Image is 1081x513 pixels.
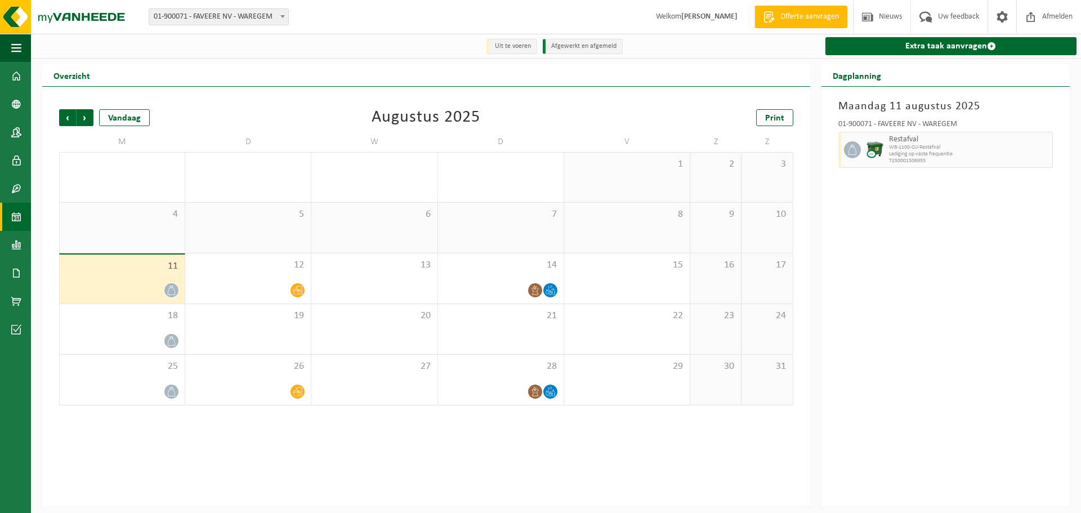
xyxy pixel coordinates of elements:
span: 4 [65,208,179,221]
span: 30 [696,360,735,373]
span: 30 [317,158,431,171]
span: 11 [65,260,179,273]
span: 24 [747,310,787,322]
span: 20 [317,310,431,322]
div: Vandaag [99,109,150,126]
span: 18 [65,310,179,322]
span: 5 [191,208,305,221]
span: Restafval [889,135,1049,144]
span: 26 [191,360,305,373]
td: Z [741,132,793,152]
strong: [PERSON_NAME] [681,12,738,21]
span: Lediging op vaste frequentie [889,151,1049,158]
span: 01-900071 - FAVEERE NV - WAREGEM [149,9,288,25]
td: M [59,132,185,152]
td: D [185,132,311,152]
span: 15 [570,259,684,271]
img: WB-1100-CU [866,141,883,158]
h2: Dagplanning [821,64,892,86]
h2: Overzicht [42,64,101,86]
span: 12 [191,259,305,271]
span: Vorige [59,109,76,126]
h3: Maandag 11 augustus 2025 [838,98,1053,115]
span: 8 [570,208,684,221]
span: Volgende [77,109,93,126]
a: Print [756,109,793,126]
span: 31 [444,158,558,171]
a: Offerte aanvragen [754,6,847,28]
span: 3 [747,158,787,171]
span: 28 [65,158,179,171]
span: WB-1100-CU-Restafval [889,144,1049,151]
span: 2 [696,158,735,171]
span: 9 [696,208,735,221]
span: 01-900071 - FAVEERE NV - WAREGEM [149,8,289,25]
td: D [438,132,564,152]
span: 23 [696,310,735,322]
span: 28 [444,360,558,373]
span: 13 [317,259,431,271]
span: 31 [747,360,787,373]
span: 29 [191,158,305,171]
span: 29 [570,360,684,373]
td: W [311,132,437,152]
span: 21 [444,310,558,322]
span: 16 [696,259,735,271]
span: 19 [191,310,305,322]
span: 22 [570,310,684,322]
span: T250001506955 [889,158,1049,164]
span: Offerte aanvragen [778,11,842,23]
span: 17 [747,259,787,271]
span: 6 [317,208,431,221]
a: Extra taak aanvragen [825,37,1076,55]
span: 1 [570,158,684,171]
span: 25 [65,360,179,373]
span: Print [765,114,784,123]
td: Z [690,132,741,152]
span: 7 [444,208,558,221]
div: Augustus 2025 [372,109,480,126]
div: 01-900071 - FAVEERE NV - WAREGEM [838,121,1053,132]
span: 14 [444,259,558,271]
td: V [564,132,690,152]
li: Uit te voeren [486,39,537,54]
span: 10 [747,208,787,221]
span: 27 [317,360,431,373]
li: Afgewerkt en afgemeld [543,39,623,54]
